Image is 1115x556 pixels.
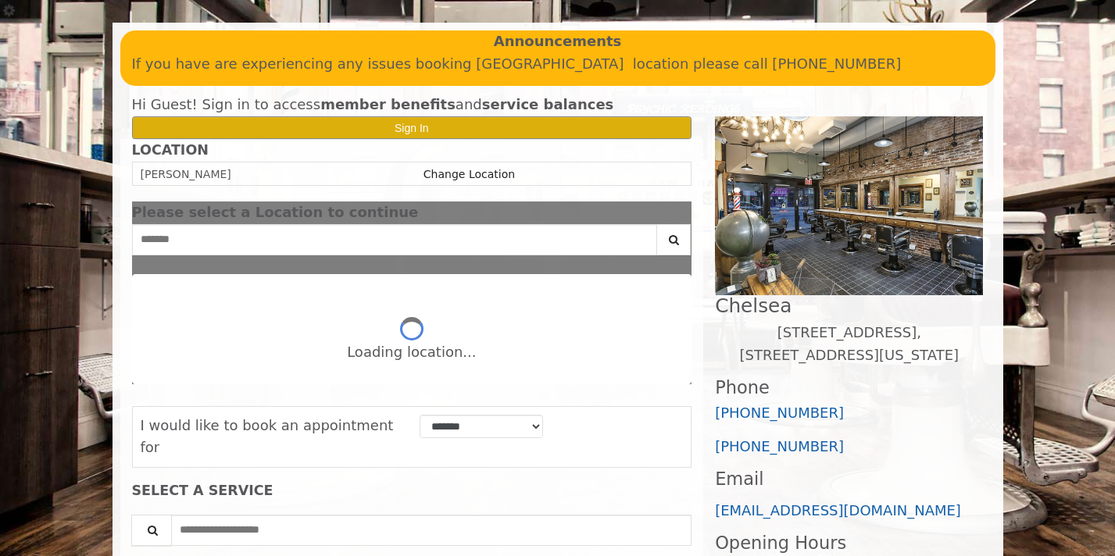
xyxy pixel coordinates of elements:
div: Hi Guest! Sign in to access and [132,94,692,116]
h2: Chelsea [715,295,983,316]
h3: Phone [715,378,983,397]
b: LOCATION [132,142,209,158]
span: Please select a Location to continue [132,204,419,220]
p: If you have are experiencing any issues booking [GEOGRAPHIC_DATA] location please call [PHONE_NUM... [132,53,984,76]
b: service balances [482,96,614,112]
h3: Email [715,469,983,489]
button: Sign In [132,116,692,139]
a: [PHONE_NUMBER] [715,438,844,454]
input: Search Center [132,224,658,255]
p: [STREET_ADDRESS],[STREET_ADDRESS][US_STATE] [715,322,983,367]
button: Service Search [131,515,172,546]
a: [EMAIL_ADDRESS][DOMAIN_NAME] [715,502,961,519]
a: [PHONE_NUMBER] [715,405,844,421]
div: Loading location... [347,341,476,364]
i: Search button [665,234,683,245]
span: [PERSON_NAME] [141,168,231,180]
span: I would like to book an appointment for [141,417,394,456]
a: Change Location [423,168,515,180]
h3: Opening Hours [715,533,983,553]
div: SELECT A SERVICE [132,483,692,498]
b: Announcements [494,30,622,53]
div: Center Select [132,224,692,263]
b: member benefits [320,96,456,112]
button: close dialog [668,208,692,218]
